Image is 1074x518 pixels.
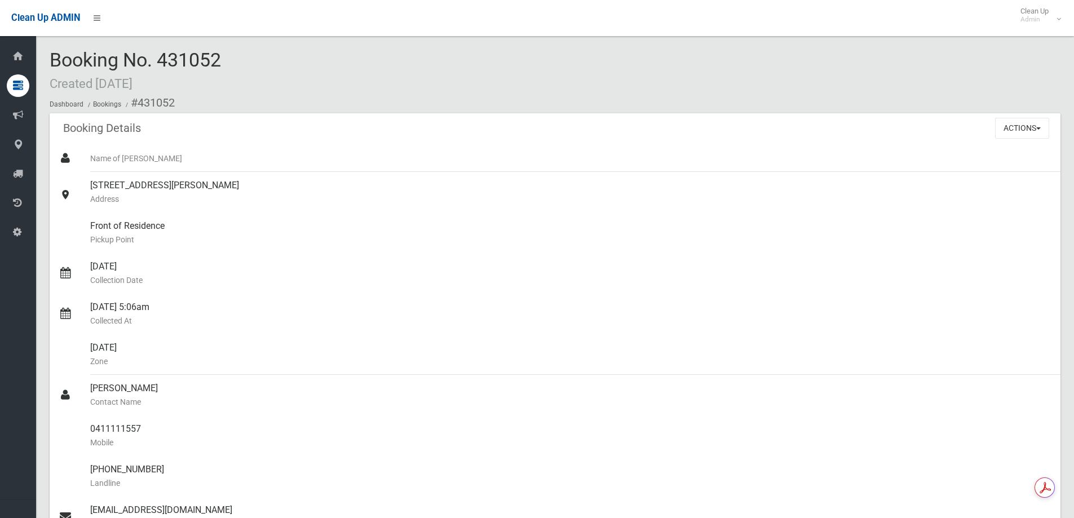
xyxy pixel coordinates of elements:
[90,273,1051,287] small: Collection Date
[90,355,1051,368] small: Zone
[90,212,1051,253] div: Front of Residence
[90,375,1051,415] div: [PERSON_NAME]
[123,92,175,113] li: #431052
[1020,15,1049,24] small: Admin
[50,117,154,139] header: Booking Details
[90,294,1051,334] div: [DATE] 5:06am
[50,76,132,91] small: Created [DATE]
[1015,7,1060,24] span: Clean Up
[90,253,1051,294] div: [DATE]
[93,100,121,108] a: Bookings
[90,314,1051,327] small: Collected At
[90,395,1051,409] small: Contact Name
[50,48,221,92] span: Booking No. 431052
[90,436,1051,449] small: Mobile
[90,334,1051,375] div: [DATE]
[995,118,1049,139] button: Actions
[90,192,1051,206] small: Address
[90,233,1051,246] small: Pickup Point
[90,456,1051,497] div: [PHONE_NUMBER]
[90,172,1051,212] div: [STREET_ADDRESS][PERSON_NAME]
[90,476,1051,490] small: Landline
[50,100,83,108] a: Dashboard
[90,152,1051,165] small: Name of [PERSON_NAME]
[90,415,1051,456] div: 0411111557
[11,12,80,23] span: Clean Up ADMIN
